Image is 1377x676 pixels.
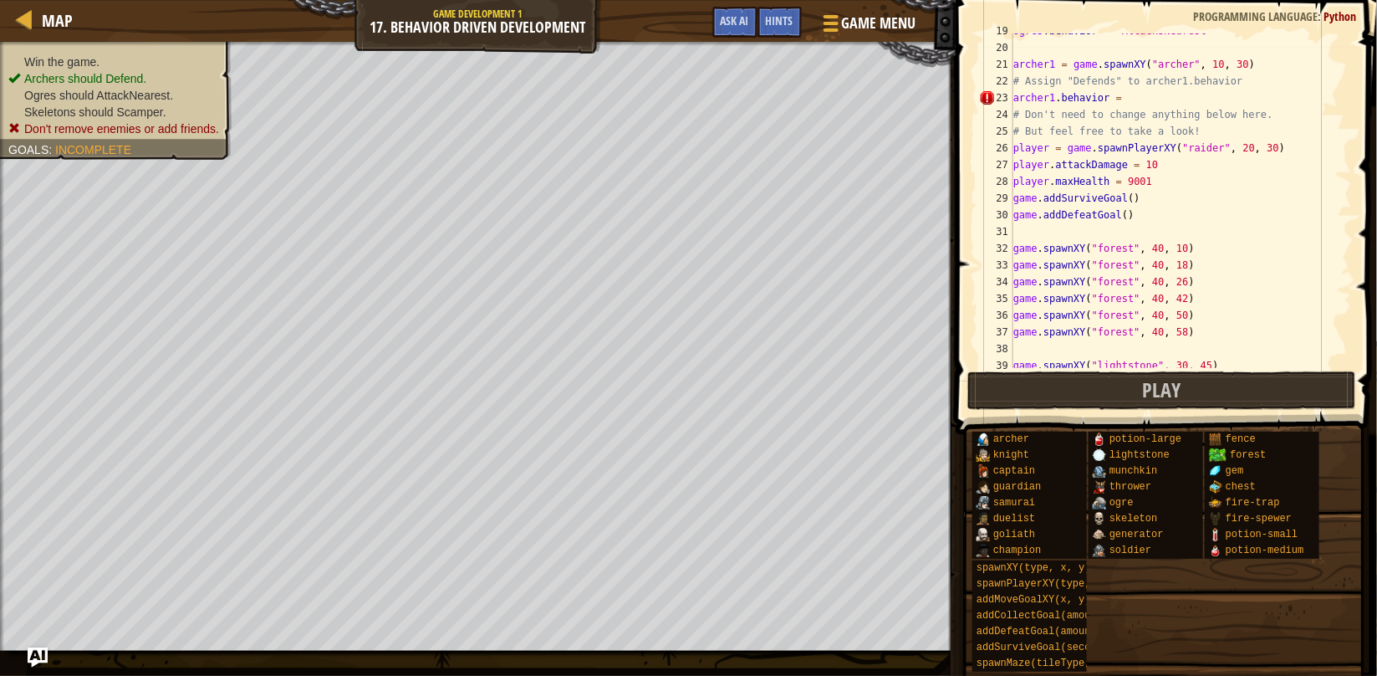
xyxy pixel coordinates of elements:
span: knight [993,449,1029,461]
img: portrait.png [1209,512,1222,525]
div: 26 [979,140,1013,156]
span: champion [993,545,1042,556]
div: 36 [979,307,1013,324]
span: archer [993,433,1029,445]
img: trees_1.png [1209,448,1227,462]
li: Ogres should AttackNearest. [8,87,219,104]
div: 23 [979,90,1013,106]
img: portrait.png [977,480,990,494]
li: Archers should Defend. [8,70,219,87]
div: 35 [979,290,1013,307]
span: addDefeatGoal(amount) [977,626,1103,638]
span: Ogres should AttackNearest. [24,89,173,102]
span: gem [1226,465,1244,477]
span: potion-large [1109,433,1181,445]
div: 20 [979,39,1013,56]
span: Hints [766,13,793,28]
span: fire-trap [1226,497,1280,509]
span: Map [42,9,73,32]
img: portrait.png [1209,528,1222,541]
span: Game Menu [842,13,916,34]
li: Win the game. [8,54,219,70]
span: lightstone [1109,449,1170,461]
button: Ask AI [712,7,757,38]
div: 25 [979,123,1013,140]
img: portrait.png [1093,433,1106,446]
div: 22 [979,73,1013,90]
div: 24 [979,106,1013,123]
span: spawnPlayerXY(type, x, y) [977,578,1127,590]
div: 33 [979,257,1013,274]
a: Map [33,9,73,32]
img: portrait.png [977,448,990,462]
span: addMoveGoalXY(x, y) [977,594,1091,606]
span: Archers should Defend. [24,72,146,85]
img: portrait.png [1209,544,1222,557]
img: portrait.png [977,512,990,525]
div: 30 [979,207,1013,223]
img: portrait.png [977,528,990,541]
img: portrait.png [1093,512,1106,525]
img: portrait.png [1209,464,1222,478]
span: soldier [1109,545,1151,556]
img: portrait.png [1093,528,1106,541]
img: portrait.png [1209,496,1222,510]
span: : [48,143,55,156]
span: Goals [8,143,48,156]
li: Skeletons should Scamper. [8,104,219,120]
span: spawnXY(type, x, y) [977,562,1091,574]
div: 31 [979,223,1013,240]
span: potion-medium [1226,545,1304,556]
span: skeleton [1109,513,1158,525]
span: thrower [1109,481,1151,493]
div: 21 [979,56,1013,73]
img: portrait.png [1209,433,1222,446]
button: Ask AI [28,648,48,668]
span: Ask AI [721,13,749,28]
span: : [1318,8,1323,24]
img: portrait.png [1209,480,1222,494]
span: Don't remove enemies or add friends. [24,122,219,136]
button: Play [967,371,1357,410]
span: spawnMaze(tileType, seed) [977,658,1127,669]
div: 32 [979,240,1013,257]
div: 27 [979,156,1013,173]
span: Skeletons should Scamper. [24,105,166,119]
span: chest [1226,481,1256,493]
span: samurai [993,497,1035,509]
span: fence [1226,433,1256,445]
span: generator [1109,529,1164,540]
div: 39 [979,357,1013,374]
div: 34 [979,274,1013,290]
span: captain [993,465,1035,477]
span: Incomplete [55,143,131,156]
img: portrait.png [1093,544,1106,557]
img: portrait.png [977,496,990,510]
span: potion-small [1226,529,1298,540]
li: Don't remove enemies or add friends. [8,120,219,137]
img: portrait.png [977,544,990,557]
div: 37 [979,324,1013,341]
span: addCollectGoal(amount) [977,610,1109,622]
span: Python [1323,8,1356,24]
button: Game Menu [810,7,926,46]
span: ogre [1109,497,1134,509]
img: portrait.png [1093,496,1106,510]
span: forest [1230,449,1266,461]
img: portrait.png [1093,480,1106,494]
span: goliath [993,529,1035,540]
div: 29 [979,190,1013,207]
span: fire-spewer [1226,513,1292,525]
img: portrait.png [977,464,990,478]
img: portrait.png [1093,448,1106,462]
span: guardian [993,481,1042,493]
span: Play [1142,376,1181,403]
img: portrait.png [977,433,990,446]
img: portrait.png [1093,464,1106,478]
span: Programming language [1193,8,1318,24]
div: 38 [979,341,1013,357]
span: duelist [993,513,1035,525]
div: 28 [979,173,1013,190]
span: addSurviveGoal(seconds) [977,642,1115,653]
span: Win the game. [24,55,99,69]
